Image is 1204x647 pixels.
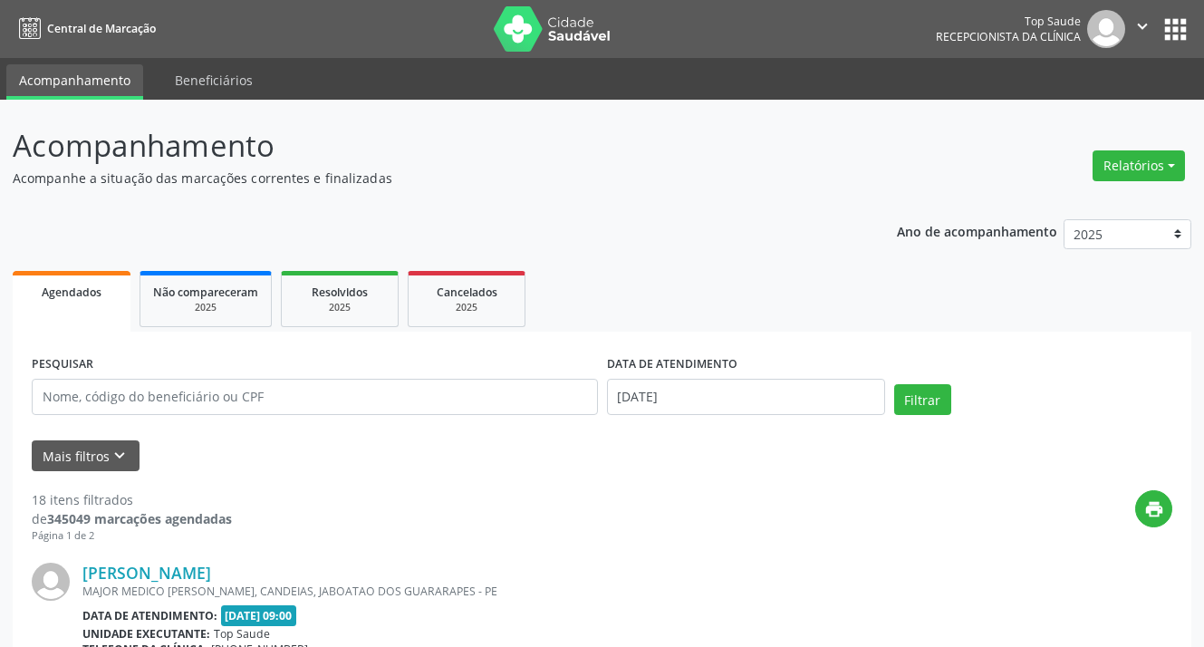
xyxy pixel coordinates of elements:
[47,510,232,527] strong: 345049 marcações agendadas
[13,123,838,169] p: Acompanhamento
[32,509,232,528] div: de
[1093,150,1185,181] button: Relatórios
[6,64,143,100] a: Acompanhamento
[1125,10,1160,48] button: 
[110,446,130,466] i: keyboard_arrow_down
[897,219,1057,242] p: Ano de acompanhamento
[42,285,101,300] span: Agendados
[32,440,140,472] button: Mais filtroskeyboard_arrow_down
[153,285,258,300] span: Não compareceram
[13,169,838,188] p: Acompanhe a situação das marcações correntes e finalizadas
[32,563,70,601] img: img
[82,563,211,583] a: [PERSON_NAME]
[437,285,497,300] span: Cancelados
[294,301,385,314] div: 2025
[162,64,265,96] a: Beneficiários
[1144,499,1164,519] i: print
[32,379,598,415] input: Nome, código do beneficiário ou CPF
[47,21,156,36] span: Central de Marcação
[13,14,156,43] a: Central de Marcação
[221,605,297,626] span: [DATE] 09:00
[32,528,232,544] div: Página 1 de 2
[894,384,951,415] button: Filtrar
[82,626,210,642] b: Unidade executante:
[1132,16,1152,36] i: 
[1087,10,1125,48] img: img
[82,608,217,623] b: Data de atendimento:
[936,14,1081,29] div: Top Saude
[32,490,232,509] div: 18 itens filtrados
[82,584,901,599] div: MAJOR MEDICO [PERSON_NAME], CANDEIAS, JABOATAO DOS GUARARAPES - PE
[153,301,258,314] div: 2025
[607,379,885,415] input: Selecione um intervalo
[32,351,93,379] label: PESQUISAR
[936,29,1081,44] span: Recepcionista da clínica
[1135,490,1172,527] button: print
[1160,14,1191,45] button: apps
[421,301,512,314] div: 2025
[214,626,270,642] span: Top Saude
[607,351,737,379] label: DATA DE ATENDIMENTO
[312,285,368,300] span: Resolvidos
